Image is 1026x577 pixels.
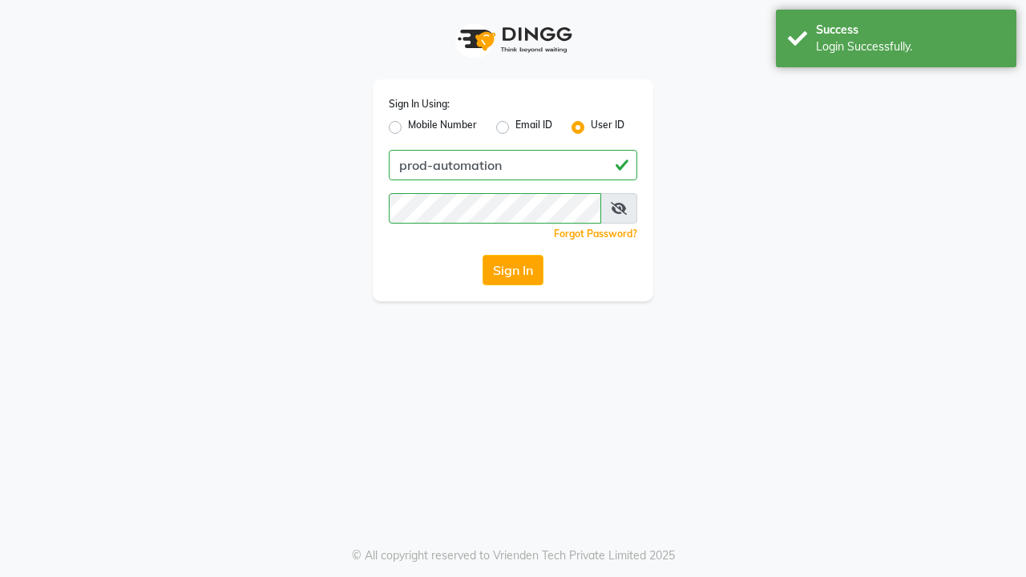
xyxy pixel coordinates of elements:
[449,16,577,63] img: logo1.svg
[554,228,637,240] a: Forgot Password?
[515,118,552,137] label: Email ID
[816,38,1004,55] div: Login Successfully.
[816,22,1004,38] div: Success
[408,118,477,137] label: Mobile Number
[389,193,601,224] input: Username
[389,150,637,180] input: Username
[591,118,624,137] label: User ID
[483,255,543,285] button: Sign In
[389,97,450,111] label: Sign In Using:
